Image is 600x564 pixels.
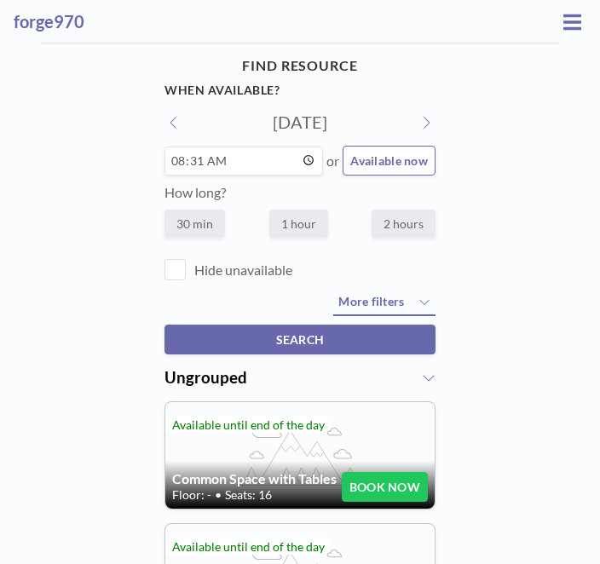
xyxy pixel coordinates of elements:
[172,539,325,554] span: Available until end of the day
[326,153,339,170] span: or
[333,289,436,316] button: More filters
[164,368,247,387] span: Ungrouped
[172,417,325,432] span: Available until end of the day
[172,487,211,503] span: Floor: -
[342,472,428,502] button: BOOK NOW
[194,262,292,279] label: Hide unavailable
[164,210,225,238] label: 30 min
[164,184,226,200] label: How long?
[164,325,436,354] button: SEARCH
[172,470,342,487] h4: Common Space with Tables
[225,487,272,503] span: Seats: 16
[269,210,328,238] label: 1 hour
[164,50,436,81] h4: FIND RESOURCE
[338,294,404,308] span: More filters
[215,487,222,503] span: •
[276,332,325,347] span: SEARCH
[372,210,436,238] label: 2 hours
[14,11,558,32] h3: forge970
[343,146,436,176] button: Available now
[350,153,428,168] span: Available now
